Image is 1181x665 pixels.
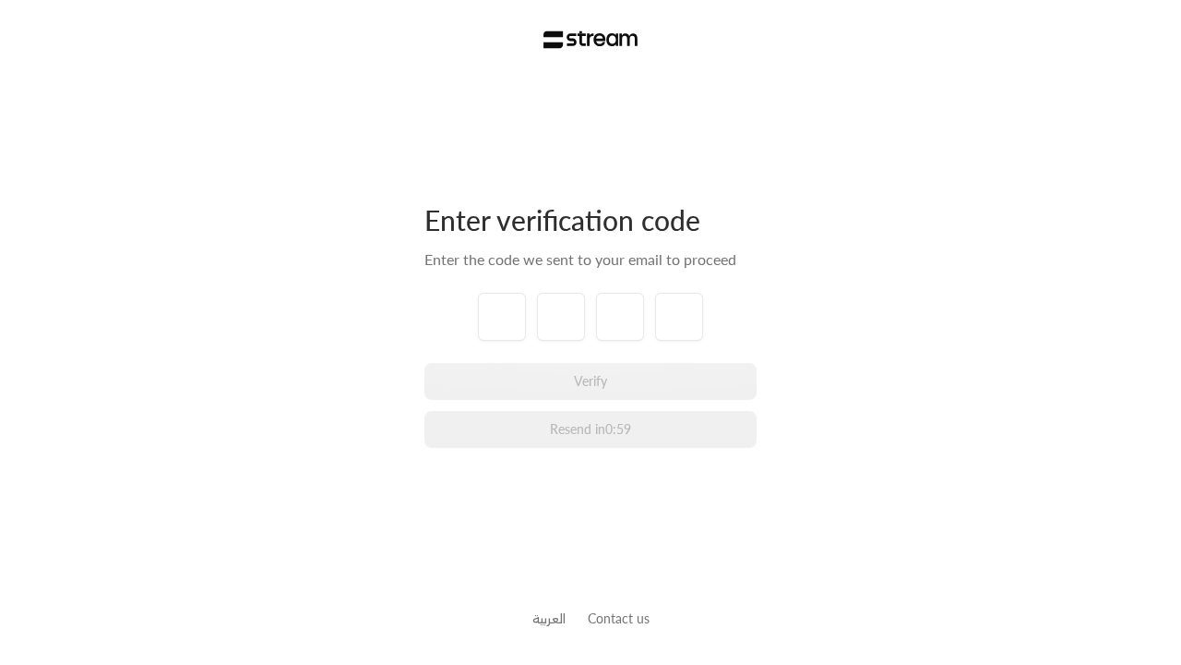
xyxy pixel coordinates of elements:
img: Stream Logo [543,30,638,49]
button: Contact us [588,609,650,628]
div: Enter the code we sent to your email to proceed [424,248,757,271]
a: العربية [532,601,566,635]
div: Enter verification code [424,202,757,237]
a: Contact us [588,611,650,626]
